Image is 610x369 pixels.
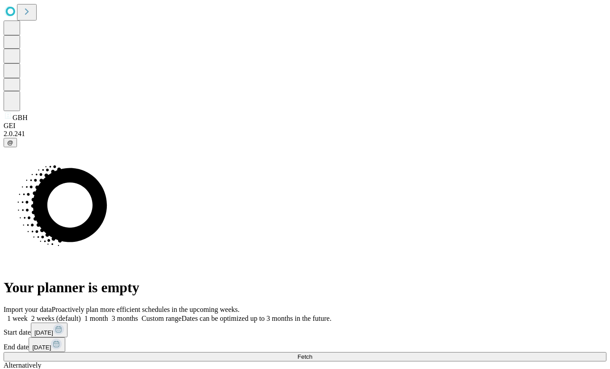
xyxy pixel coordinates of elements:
[4,138,17,147] button: @
[31,323,67,337] button: [DATE]
[34,329,53,336] span: [DATE]
[4,352,606,361] button: Fetch
[13,114,28,121] span: GBH
[31,315,81,322] span: 2 weeks (default)
[4,130,606,138] div: 2.0.241
[32,344,51,351] span: [DATE]
[52,306,240,313] span: Proactively plan more efficient schedules in the upcoming weeks.
[29,337,65,352] button: [DATE]
[298,353,312,360] span: Fetch
[4,361,41,369] span: Alternatively
[142,315,181,322] span: Custom range
[7,139,13,146] span: @
[4,279,606,296] h1: Your planner is empty
[4,306,52,313] span: Import your data
[7,315,28,322] span: 1 week
[112,315,138,322] span: 3 months
[181,315,331,322] span: Dates can be optimized up to 3 months in the future.
[84,315,108,322] span: 1 month
[4,122,606,130] div: GEI
[4,337,606,352] div: End date
[4,323,606,337] div: Start date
